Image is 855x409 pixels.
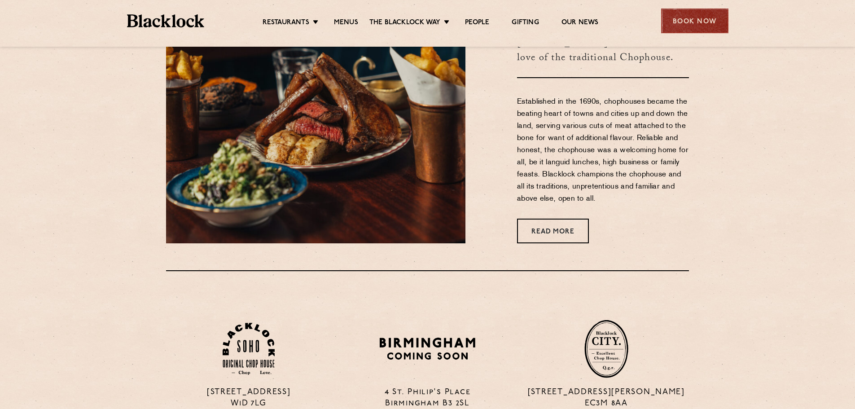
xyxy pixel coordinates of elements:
div: Book Now [661,9,728,33]
a: People [465,18,489,28]
img: BIRMINGHAM-P22_-e1747915156957.png [378,334,477,363]
a: The Blacklock Way [369,18,440,28]
img: BL_Textured_Logo-footer-cropped.svg [127,14,205,27]
a: Restaurants [263,18,309,28]
img: City-stamp-default.svg [584,320,628,378]
p: Established in the 1690s, chophouses became the beating heart of towns and cities up and down the... [517,96,689,205]
img: Soho-stamp-default.svg [223,323,275,375]
a: Gifting [512,18,539,28]
h3: [PERSON_NAME] was born from a love of the traditional Chophouse. [517,23,689,78]
a: Read More [517,219,589,243]
a: Our News [561,18,599,28]
a: Menus [334,18,358,28]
